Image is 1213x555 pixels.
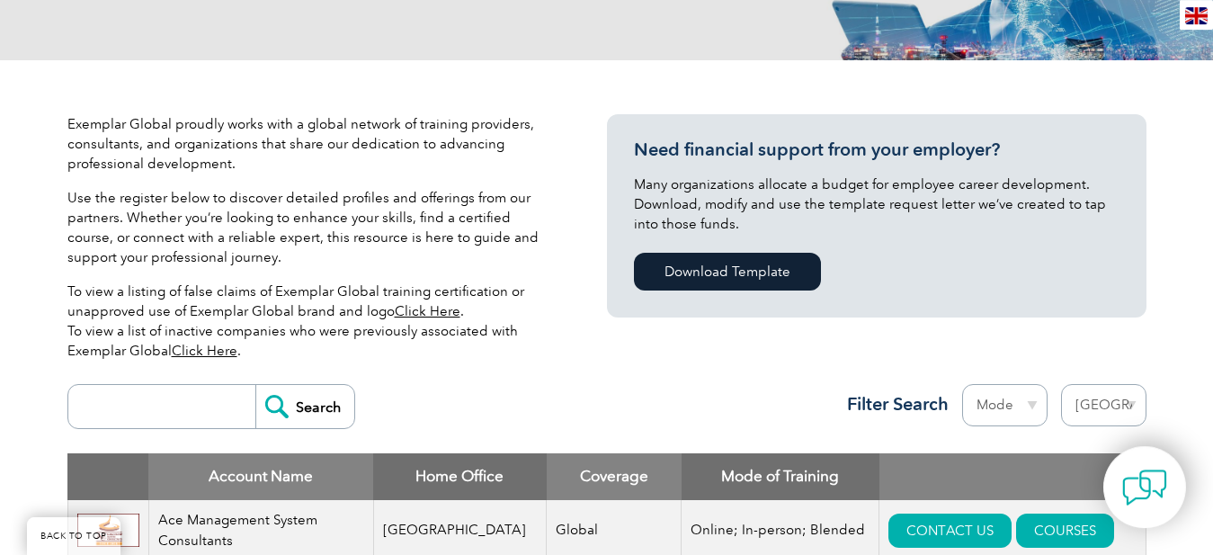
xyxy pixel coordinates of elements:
[1016,514,1114,548] a: COURSES
[1122,465,1167,510] img: contact-chat.png
[373,453,547,500] th: Home Office: activate to sort column ascending
[547,453,682,500] th: Coverage: activate to sort column ascending
[255,385,354,428] input: Search
[77,514,139,548] img: 306afd3c-0a77-ee11-8179-000d3ae1ac14-logo.jpg
[67,282,553,361] p: To view a listing of false claims of Exemplar Global training certification or unapproved use of ...
[836,393,949,416] h3: Filter Search
[879,453,1146,500] th: : activate to sort column ascending
[634,139,1119,161] h3: Need financial support from your employer?
[682,453,879,500] th: Mode of Training: activate to sort column ascending
[888,514,1012,548] a: CONTACT US
[67,114,553,174] p: Exemplar Global proudly works with a global network of training providers, consultants, and organ...
[1185,7,1208,24] img: en
[172,343,237,359] a: Click Here
[148,453,373,500] th: Account Name: activate to sort column descending
[395,303,460,319] a: Click Here
[67,188,553,267] p: Use the register below to discover detailed profiles and offerings from our partners. Whether you...
[27,517,120,555] a: BACK TO TOP
[634,175,1119,234] p: Many organizations allocate a budget for employee career development. Download, modify and use th...
[634,253,821,291] a: Download Template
